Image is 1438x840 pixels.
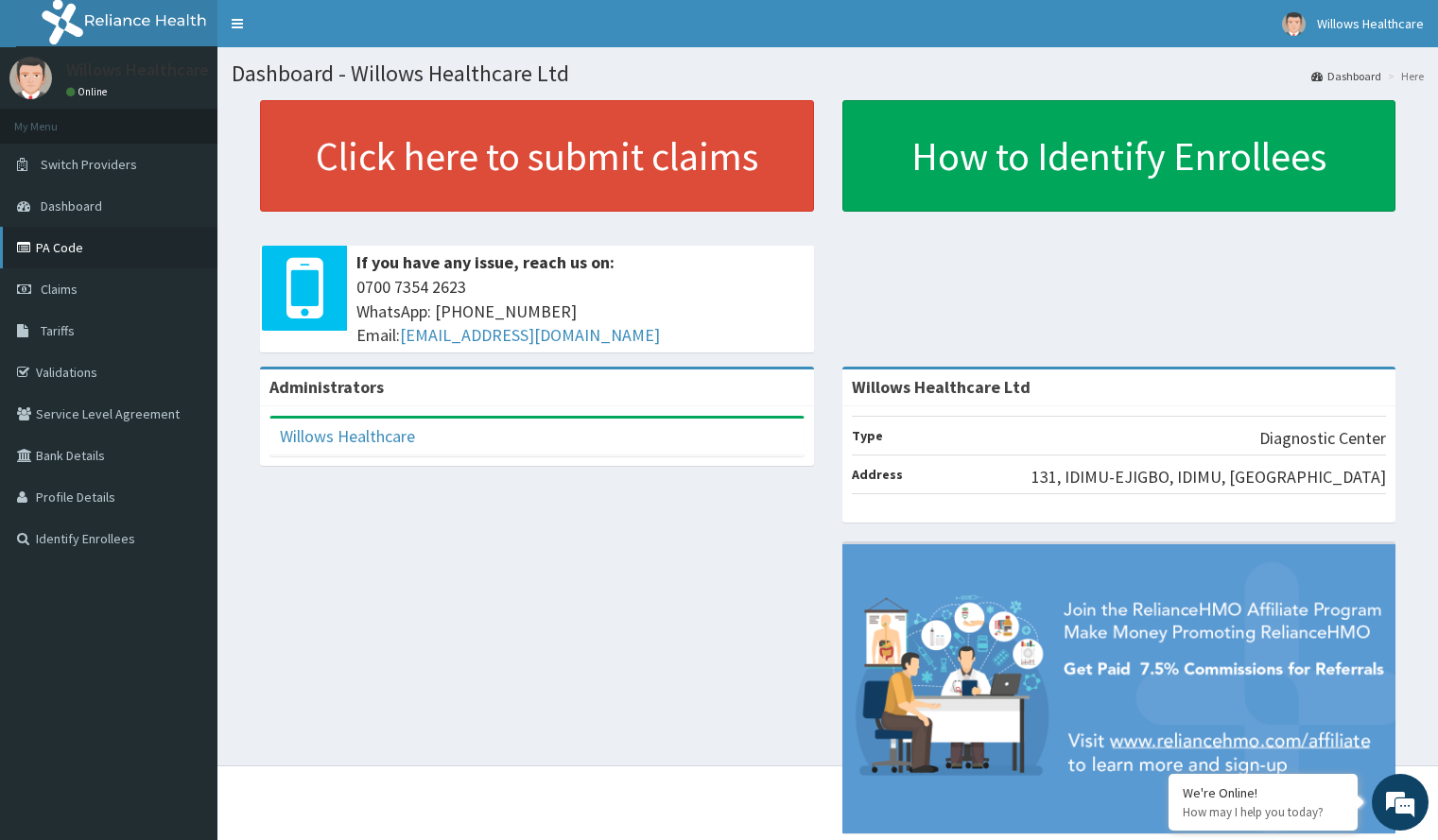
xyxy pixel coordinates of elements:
a: How to Identify Enrollees [842,100,1396,212]
b: If you have any issue, reach us on: [356,251,615,273]
span: 0700 7354 2623 WhatsApp: [PHONE_NUMBER] Email: [356,275,805,348]
h1: Dashboard - Willows Healthcare Ltd [232,61,1424,86]
img: provider-team-banner.png [842,544,1396,833]
span: Tariffs [41,322,75,339]
span: Willows Healthcare [1317,15,1424,32]
p: 131, IDIMU-EJIGBO, IDIMU, [GEOGRAPHIC_DATA] [1031,465,1386,489]
div: We're Online! [1183,784,1343,801]
b: Administrators [269,376,384,398]
span: Dashboard [41,197,102,214]
span: Claims [41,281,78,298]
b: Address [852,466,903,483]
a: Willows Healthcare [280,425,415,447]
p: Willows Healthcare [66,61,209,78]
img: User Image [9,57,52,99]
img: User Image [1282,12,1306,36]
strong: Willows Healthcare Ltd [852,376,1031,398]
p: Diagnostic Center [1259,426,1386,451]
p: How may I help you today? [1183,804,1343,820]
a: Dashboard [1311,68,1381,84]
b: Type [852,427,883,444]
a: [EMAIL_ADDRESS][DOMAIN_NAME] [400,324,660,346]
a: Online [66,85,112,98]
li: Here [1383,68,1424,84]
a: Click here to submit claims [260,100,814,212]
span: Switch Providers [41,156,137,173]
